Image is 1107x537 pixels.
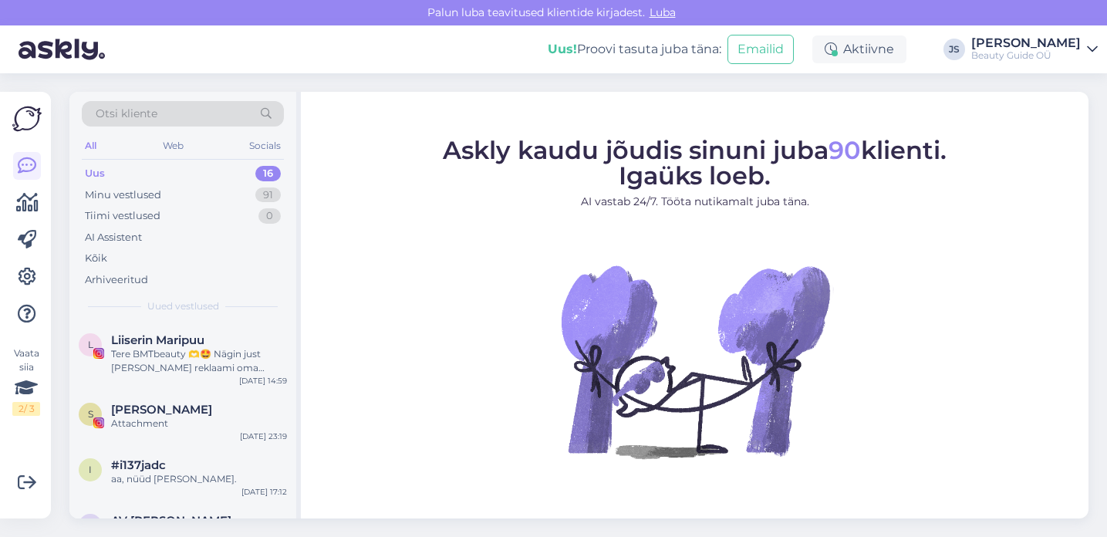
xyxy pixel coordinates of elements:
[240,431,287,442] div: [DATE] 23:19
[943,39,965,60] div: JS
[85,187,161,203] div: Minu vestlused
[556,222,834,500] img: No Chat active
[12,402,40,416] div: 2 / 3
[548,42,577,56] b: Uus!
[241,486,287,498] div: [DATE] 17:12
[111,417,287,431] div: Attachment
[111,472,287,486] div: aa, nüüd [PERSON_NAME].
[548,40,721,59] div: Proovi tasuta juba täna:
[255,187,281,203] div: 91
[812,35,906,63] div: Aktiivne
[971,49,1081,62] div: Beauty Guide OÜ
[111,347,287,375] div: Tere BMTbeauty 🫶🤩 Nägin just [PERSON_NAME] reklaami oma Instagrammi lehel [PERSON_NAME] [PERSON_N...
[96,106,157,122] span: Otsi kliente
[971,37,1081,49] div: [PERSON_NAME]
[443,135,947,191] span: Askly kaudu jõudis sinuni juba klienti. Igaüks loeb.
[239,375,287,387] div: [DATE] 14:59
[111,403,212,417] span: Sandra Ermo
[246,136,284,156] div: Socials
[25,25,37,37] img: logo_orange.svg
[59,91,138,101] div: Domain Overview
[40,40,170,52] div: Domain: [DOMAIN_NAME]
[85,251,107,266] div: Kõik
[258,208,281,224] div: 0
[12,104,42,133] img: Askly Logo
[147,299,219,313] span: Uued vestlused
[88,339,93,350] span: L
[829,135,861,165] span: 90
[111,333,204,347] span: Liiserin Maripuu
[85,208,160,224] div: Tiimi vestlused
[160,136,187,156] div: Web
[170,91,260,101] div: Keywords by Traffic
[12,346,40,416] div: Vaata siia
[43,25,76,37] div: v 4.0.25
[82,136,100,156] div: All
[85,272,148,288] div: Arhiveeritud
[42,89,54,102] img: tab_domain_overview_orange.svg
[645,5,680,19] span: Luba
[727,35,794,64] button: Emailid
[111,514,231,528] span: AV SaarePadel
[971,37,1098,62] a: [PERSON_NAME]Beauty Guide OÜ
[85,166,105,181] div: Uus
[154,89,166,102] img: tab_keywords_by_traffic_grey.svg
[85,230,142,245] div: AI Assistent
[89,464,92,475] span: i
[255,166,281,181] div: 16
[443,194,947,210] p: AI vastab 24/7. Tööta nutikamalt juba täna.
[88,408,93,420] span: S
[111,458,166,472] span: #i137jadc
[25,40,37,52] img: website_grey.svg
